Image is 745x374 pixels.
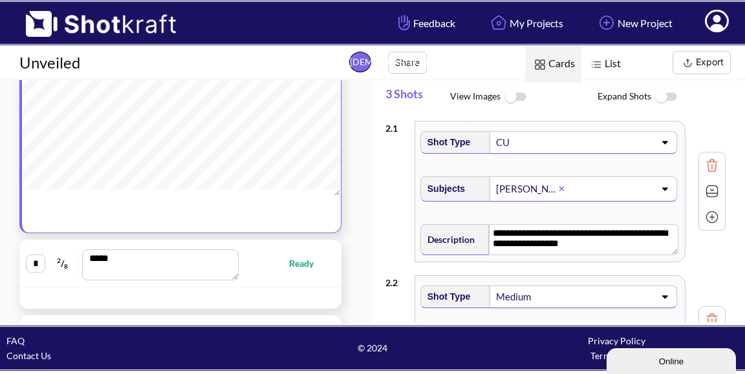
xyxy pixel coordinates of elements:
[501,83,530,111] img: ToggleOff Icon
[495,180,559,198] div: [PERSON_NAME]
[495,333,739,348] div: Privacy Policy
[586,6,682,40] a: New Project
[64,262,68,270] span: 8
[495,134,572,151] div: CU
[395,16,455,30] span: Feedback
[421,286,471,307] span: Shot Type
[385,80,450,114] span: 3 Shots
[702,310,722,329] img: Trash Icon
[385,269,408,290] div: 2 . 2
[349,52,371,72] span: [DEMOGRAPHIC_DATA]
[450,83,598,111] span: View Images
[6,350,51,361] a: Contact Us
[702,182,722,201] img: Expand Icon
[596,12,618,34] img: Add Icon
[421,229,475,250] span: Description
[388,52,427,74] button: Share
[525,46,581,83] span: Cards
[532,56,548,73] img: Card Icon
[651,83,680,111] img: ToggleOff Icon
[702,207,722,227] img: Add Icon
[495,348,739,363] div: Terms of Use
[495,288,572,306] div: Medium
[395,12,413,34] img: Hand Icon
[289,256,327,271] span: Ready
[250,340,494,355] span: © 2024
[702,156,722,175] img: Trash Icon
[488,12,510,34] img: Home Icon
[421,132,471,153] span: Shot Type
[607,346,739,374] iframe: chat widget
[598,83,745,111] span: Expand Shots
[6,335,25,346] a: FAQ
[385,114,408,136] div: 2 . 1
[478,6,573,40] a: My Projects
[581,46,627,83] span: List
[680,55,696,71] img: Export Icon
[57,256,61,264] span: 2
[673,51,731,74] button: Export
[46,253,79,274] span: /
[588,56,605,73] img: List Icon
[421,178,465,200] span: Subjects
